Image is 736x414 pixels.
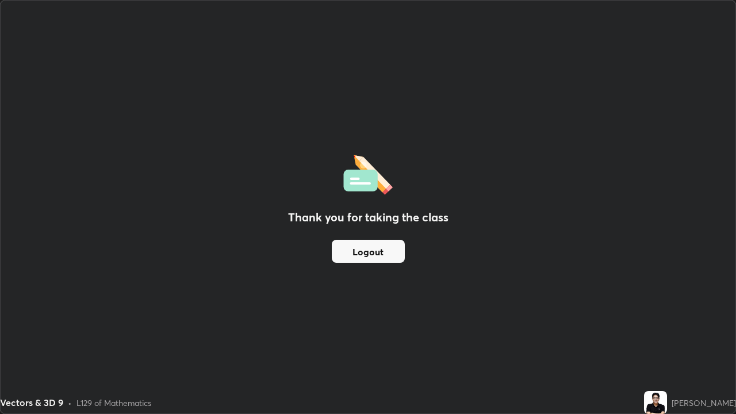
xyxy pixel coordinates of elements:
div: L129 of Mathematics [76,397,151,409]
img: 6d797e2ea09447509fc7688242447a06.jpg [644,391,667,414]
img: offlineFeedback.1438e8b3.svg [343,151,393,195]
button: Logout [332,240,405,263]
div: [PERSON_NAME] [672,397,736,409]
div: • [68,397,72,409]
h2: Thank you for taking the class [288,209,448,226]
